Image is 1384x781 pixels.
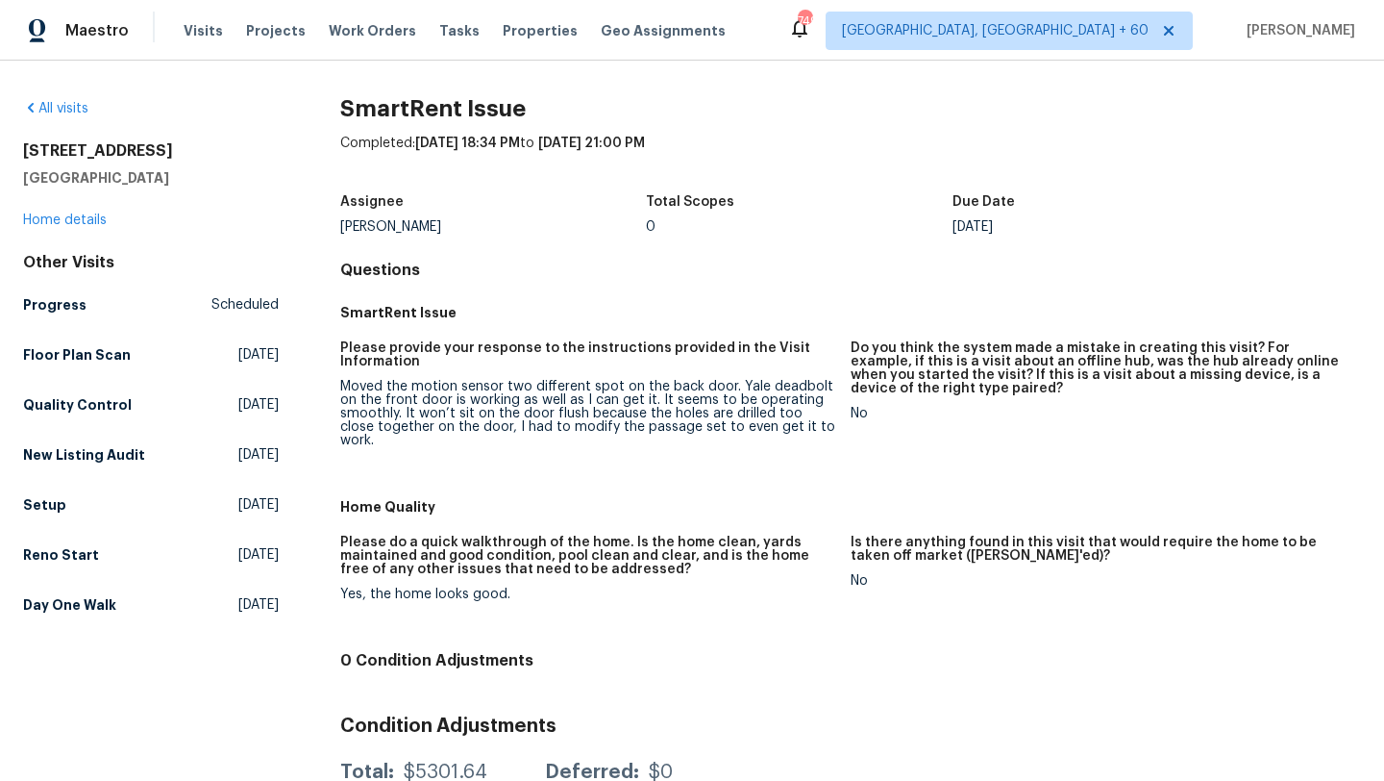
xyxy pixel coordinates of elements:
[340,717,1361,736] h3: Condition Adjustments
[238,445,279,465] span: [DATE]
[23,445,145,465] h5: New Listing Audit
[1239,21,1355,40] span: [PERSON_NAME]
[340,341,835,368] h5: Please provide your response to the instructions provided in the Visit Information
[842,21,1149,40] span: [GEOGRAPHIC_DATA], [GEOGRAPHIC_DATA] + 60
[238,345,279,365] span: [DATE]
[340,99,1361,118] h2: SmartRent Issue
[851,536,1346,563] h5: Is there anything found in this visit that would require the home to be taken off market ([PERSON...
[211,295,279,315] span: Scheduled
[851,574,1346,588] div: No
[851,407,1346,420] div: No
[23,495,66,515] h5: Setup
[439,24,480,38] span: Tasks
[238,595,279,615] span: [DATE]
[238,395,279,415] span: [DATE]
[65,21,129,40] span: Maestro
[23,338,279,372] a: Floor Plan Scan[DATE]
[340,497,1361,516] h5: Home Quality
[646,195,734,209] h5: Total Scopes
[23,545,99,565] h5: Reno Start
[340,261,1361,280] h4: Questions
[538,137,645,150] span: [DATE] 21:00 PM
[23,253,279,272] div: Other Visits
[238,545,279,565] span: [DATE]
[23,538,279,572] a: Reno Start[DATE]
[23,588,279,622] a: Day One Walk[DATE]
[952,220,1259,234] div: [DATE]
[23,295,86,315] h5: Progress
[23,388,279,422] a: Quality Control[DATE]
[340,536,835,576] h5: Please do a quick walkthrough of the home. Is the home clean, yards maintained and good condition...
[329,21,416,40] span: Work Orders
[340,651,1361,670] h4: 0 Condition Adjustments
[23,288,279,322] a: ProgressScheduled
[851,341,1346,395] h5: Do you think the system made a mistake in creating this visit? For example, if this is a visit ab...
[340,134,1361,184] div: Completed: to
[23,395,132,415] h5: Quality Control
[23,488,279,522] a: Setup[DATE]
[503,21,578,40] span: Properties
[23,141,279,161] h2: [STREET_ADDRESS]
[184,21,223,40] span: Visits
[246,21,306,40] span: Projects
[340,588,835,601] div: Yes, the home looks good.
[23,168,279,188] h5: [GEOGRAPHIC_DATA]
[23,438,279,472] a: New Listing Audit[DATE]
[340,220,647,234] div: [PERSON_NAME]
[340,195,404,209] h5: Assignee
[23,214,107,227] a: Home details
[340,303,1361,322] h5: SmartRent Issue
[23,595,116,615] h5: Day One Walk
[952,195,1015,209] h5: Due Date
[798,12,811,31] div: 749
[340,380,835,447] div: Moved the motion sensor two different spot on the back door. Yale deadbolt on the front door is w...
[415,137,520,150] span: [DATE] 18:34 PM
[601,21,726,40] span: Geo Assignments
[646,220,952,234] div: 0
[23,345,131,365] h5: Floor Plan Scan
[23,102,88,115] a: All visits
[238,495,279,515] span: [DATE]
